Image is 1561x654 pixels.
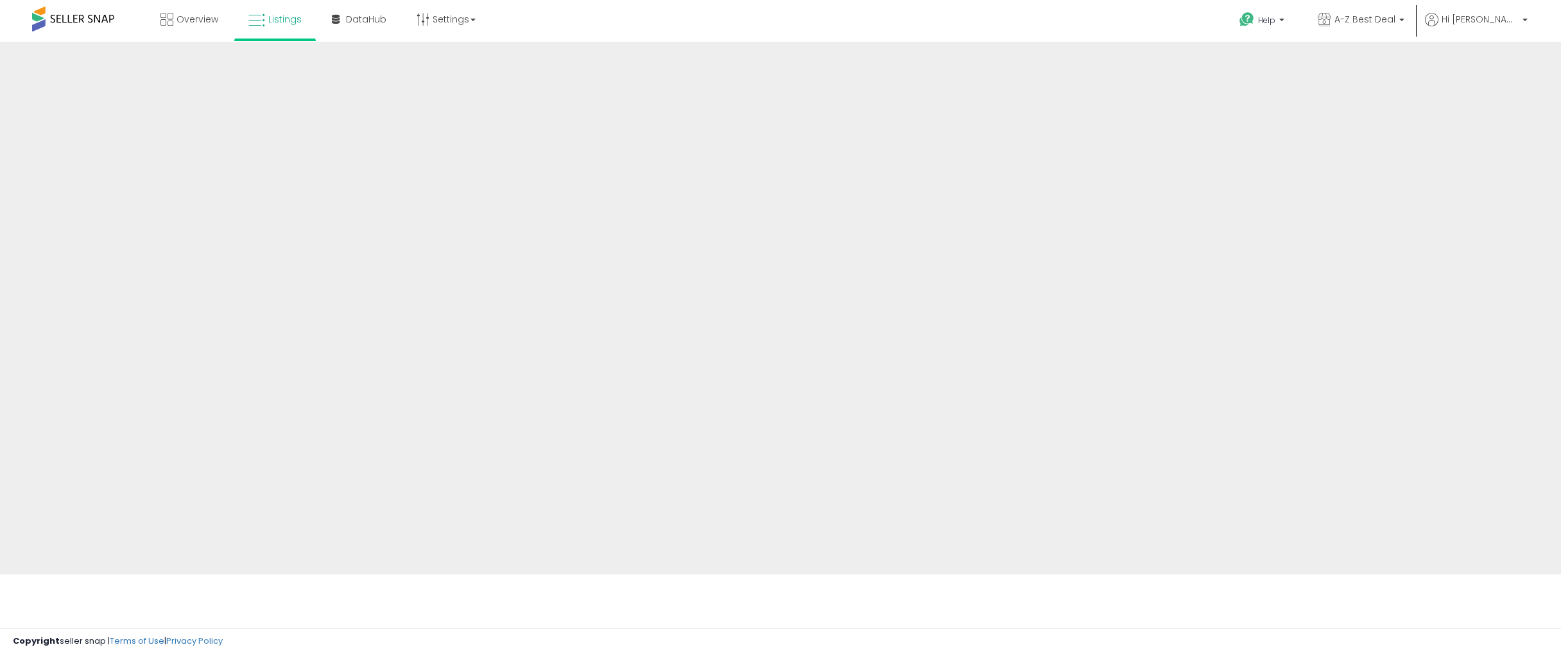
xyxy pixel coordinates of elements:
[1239,12,1255,28] i: Get Help
[1334,13,1395,26] span: A-Z Best Deal
[177,13,218,26] span: Overview
[1258,15,1275,26] span: Help
[346,13,386,26] span: DataHub
[268,13,302,26] span: Listings
[1442,13,1519,26] span: Hi [PERSON_NAME]
[1425,13,1528,42] a: Hi [PERSON_NAME]
[1229,2,1297,42] a: Help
